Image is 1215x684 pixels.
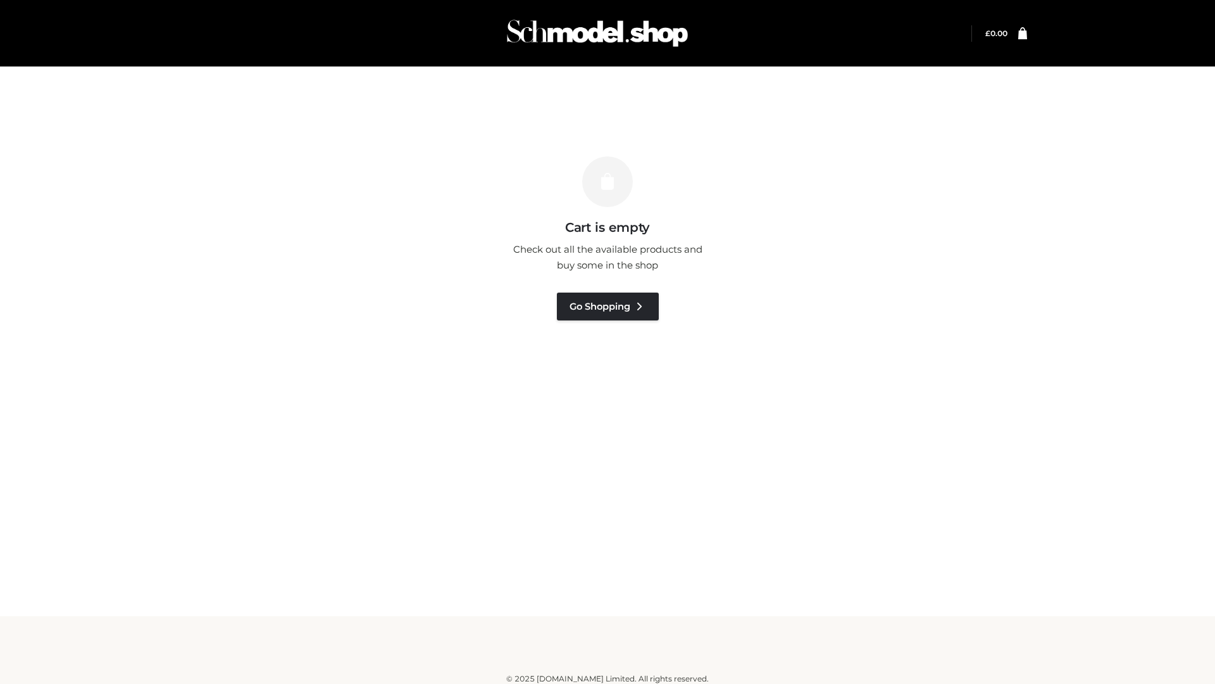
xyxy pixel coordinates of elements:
[985,28,1007,38] bdi: 0.00
[502,8,692,58] img: Schmodel Admin 964
[216,220,999,235] h3: Cart is empty
[557,293,659,320] a: Go Shopping
[985,28,990,38] span: £
[985,28,1007,38] a: £0.00
[506,241,709,274] p: Check out all the available products and buy some in the shop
